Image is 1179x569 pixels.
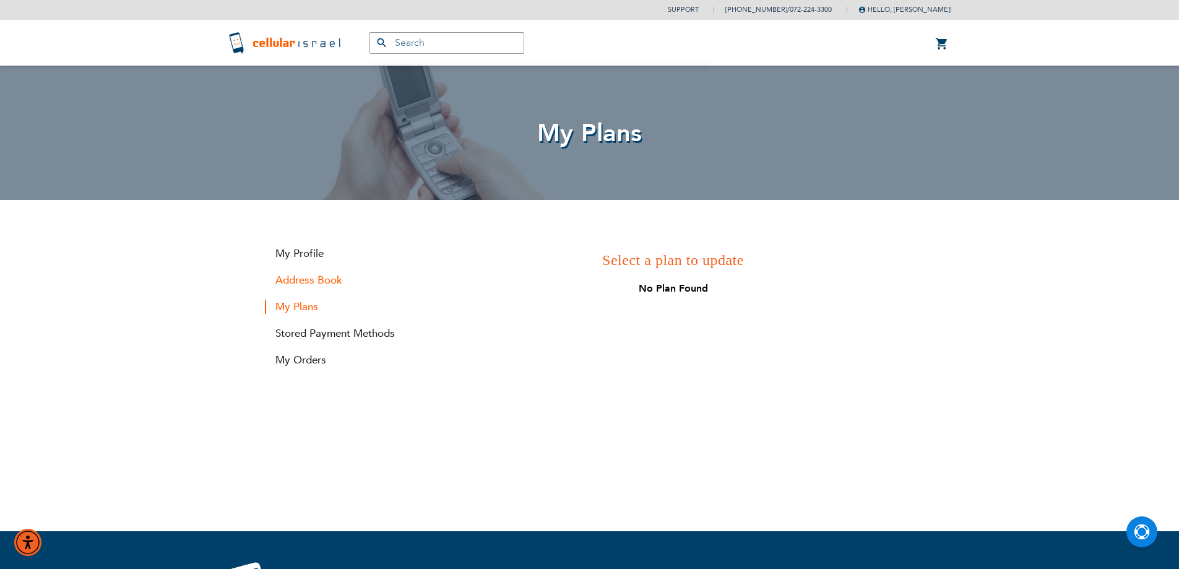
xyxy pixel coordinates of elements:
div: No Plan Found [432,280,915,297]
a: 072-224-3300 [790,5,832,14]
a: Stored Payment Methods [265,326,413,341]
span: My Plans [537,116,642,150]
div: Accessibility Menu [14,529,41,556]
input: Search [369,32,524,54]
a: My Profile [265,246,413,261]
img: Cellular Israel [228,30,345,55]
li: / [713,1,832,19]
a: Support [668,5,699,14]
strong: My Plans [265,300,413,314]
h3: Select a plan to update [432,250,915,271]
span: Hello, [PERSON_NAME]! [858,5,952,14]
a: Address Book [265,273,413,287]
a: My Orders [265,353,413,367]
a: [PHONE_NUMBER] [725,5,787,14]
